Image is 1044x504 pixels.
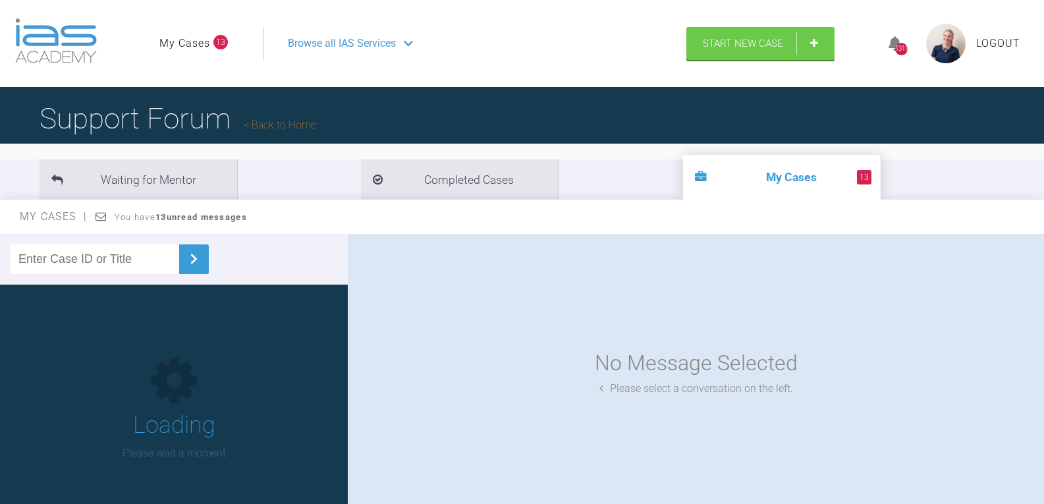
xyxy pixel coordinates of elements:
[595,347,798,380] div: No Message Selected
[683,155,881,200] li: My Cases
[213,35,228,49] span: 13
[703,38,783,49] span: Start New Case
[288,35,396,52] span: Browse all IAS Services
[895,43,908,55] div: 1311
[155,212,247,222] strong: 13 unread messages
[20,210,88,223] span: My Cases
[244,119,316,131] a: Back to Home
[599,380,793,397] div: Please select a conversation on the left.
[40,96,316,142] h1: Support Forum
[133,406,215,445] h1: Loading
[976,35,1020,52] a: Logout
[123,445,226,462] p: Please wait a moment
[686,27,835,60] a: Start New Case
[159,35,210,52] a: My Cases
[40,159,237,200] li: Waiting for Mentor
[926,24,966,63] img: profile.png
[857,170,871,184] span: 13
[361,159,559,200] li: Completed Cases
[15,18,97,63] img: logo-light.3e3ef733.png
[11,244,179,274] input: Enter Case ID or Title
[183,248,204,269] img: chevronRight.28bd32b0.svg
[115,212,247,222] span: You have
